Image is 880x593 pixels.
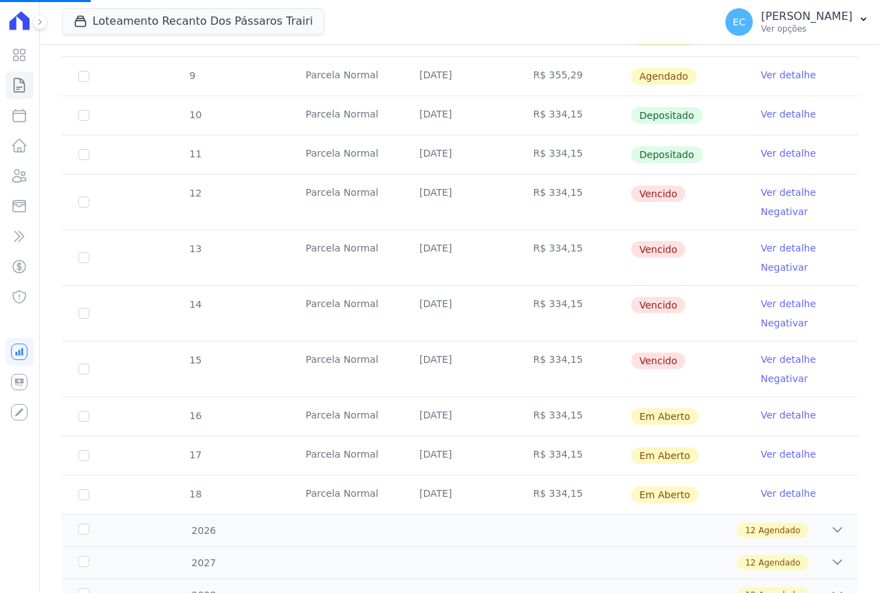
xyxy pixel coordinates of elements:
[403,57,516,96] td: [DATE]
[517,342,630,396] td: R$ 334,15
[188,188,202,199] span: 12
[403,397,516,436] td: [DATE]
[631,353,685,369] span: Vencido
[761,317,808,328] a: Negativar
[761,241,816,255] a: Ver detalhe
[289,436,403,475] td: Parcela Normal
[78,411,89,422] input: default
[631,68,696,85] span: Agendado
[289,475,403,514] td: Parcela Normal
[78,110,89,121] input: Só é possível selecionar pagamentos em aberto
[745,557,756,569] span: 12
[631,486,698,503] span: Em Aberto
[403,175,516,230] td: [DATE]
[761,373,808,384] a: Negativar
[403,475,516,514] td: [DATE]
[403,342,516,396] td: [DATE]
[78,308,89,319] input: default
[745,524,756,537] span: 12
[188,109,202,120] span: 10
[517,475,630,514] td: R$ 334,15
[78,149,89,160] input: Só é possível selecionar pagamentos em aberto
[188,243,202,254] span: 13
[188,299,202,310] span: 14
[188,70,196,81] span: 9
[289,230,403,285] td: Parcela Normal
[188,355,202,366] span: 15
[761,107,816,121] a: Ver detalhe
[289,96,403,135] td: Parcela Normal
[188,148,202,159] span: 11
[78,197,89,208] input: default
[631,186,685,202] span: Vencido
[733,17,746,27] span: EC
[403,436,516,475] td: [DATE]
[761,206,808,217] a: Negativar
[517,286,630,341] td: R$ 334,15
[517,175,630,230] td: R$ 334,15
[78,252,89,263] input: default
[188,489,202,500] span: 18
[289,397,403,436] td: Parcela Normal
[403,96,516,135] td: [DATE]
[188,449,202,460] span: 17
[761,486,816,500] a: Ver detalhe
[761,186,816,199] a: Ver detalhe
[517,57,630,96] td: R$ 355,29
[758,557,800,569] span: Agendado
[761,262,808,273] a: Negativar
[517,230,630,285] td: R$ 334,15
[403,230,516,285] td: [DATE]
[403,135,516,174] td: [DATE]
[289,286,403,341] td: Parcela Normal
[78,363,89,374] input: default
[761,353,816,366] a: Ver detalhe
[631,146,703,163] span: Depositado
[631,447,698,464] span: Em Aberto
[517,436,630,475] td: R$ 334,15
[714,3,880,41] button: EC [PERSON_NAME] Ver opções
[403,286,516,341] td: [DATE]
[631,241,685,258] span: Vencido
[517,135,630,174] td: R$ 334,15
[517,96,630,135] td: R$ 334,15
[761,408,816,422] a: Ver detalhe
[78,489,89,500] input: default
[188,410,202,421] span: 16
[517,397,630,436] td: R$ 334,15
[761,68,816,82] a: Ver detalhe
[758,524,800,537] span: Agendado
[761,447,816,461] a: Ver detalhe
[289,175,403,230] td: Parcela Normal
[289,342,403,396] td: Parcela Normal
[761,10,852,23] p: [PERSON_NAME]
[62,8,325,34] button: Loteamento Recanto Dos Pássaros Trairi
[631,408,698,425] span: Em Aberto
[78,71,89,82] input: default
[761,297,816,311] a: Ver detalhe
[78,450,89,461] input: default
[289,135,403,174] td: Parcela Normal
[631,107,703,124] span: Depositado
[631,297,685,313] span: Vencido
[289,57,403,96] td: Parcela Normal
[761,146,816,160] a: Ver detalhe
[761,23,852,34] p: Ver opções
